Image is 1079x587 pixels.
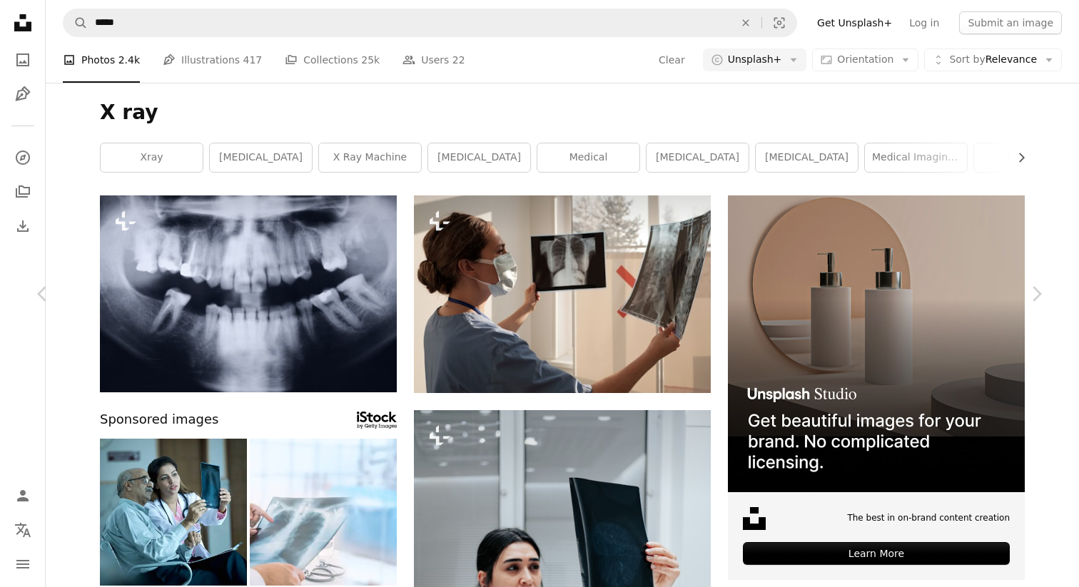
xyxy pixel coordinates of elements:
[728,195,1025,492] img: file-1715714113747-b8b0561c490eimage
[901,11,948,34] a: Log in
[9,550,37,578] button: Menu
[9,212,37,240] a: Download History
[101,143,203,172] a: xray
[728,195,1025,580] a: The best in on-brand content creationLearn More
[452,52,465,68] span: 22
[100,195,397,392] img: X-Ray medical dentist scan. This is shot of original scan of mouth and teeth.
[428,143,530,172] a: [MEDICAL_DATA]
[9,80,37,108] a: Illustrations
[924,49,1062,71] button: Sort byRelevance
[9,143,37,172] a: Explore
[762,9,796,36] button: Visual search
[974,143,1076,172] a: human
[9,516,37,544] button: Language
[9,46,37,74] a: Photos
[949,53,985,65] span: Sort by
[100,439,247,586] img: Female doctor discussing over x-ray with patient in hospital
[809,11,901,34] a: Get Unsplash+
[361,52,380,68] span: 25k
[812,49,918,71] button: Orientation
[64,9,88,36] button: Search Unsplash
[414,287,711,300] a: Young nurse or radiologist comparing two x-ray images of human thorax after medical examination w...
[959,11,1062,34] button: Submit an image
[993,225,1079,362] a: Next
[837,53,893,65] span: Orientation
[9,481,37,510] a: Log in / Sign up
[756,143,858,172] a: [MEDICAL_DATA]
[658,49,686,71] button: Clear
[949,53,1037,67] span: Relevance
[243,52,263,68] span: 417
[847,512,1010,524] span: The best in on-brand content creation
[728,53,782,67] span: Unsplash+
[210,143,312,172] a: [MEDICAL_DATA]
[9,178,37,206] a: Collections
[250,439,397,586] img: doctor x-ray
[865,143,967,172] a: medical imaging x ray film
[100,100,1025,126] h1: X ray
[1008,143,1025,172] button: scroll list to the right
[743,507,766,530] img: file-1631678316303-ed18b8b5cb9cimage
[730,9,761,36] button: Clear
[647,143,749,172] a: [MEDICAL_DATA]
[414,195,711,393] img: Young nurse or radiologist comparing two x-ray images of human thorax after medical examination w...
[100,409,218,430] span: Sponsored images
[100,287,397,300] a: X-Ray medical dentist scan. This is shot of original scan of mouth and teeth.
[285,37,380,83] a: Collections 25k
[703,49,807,71] button: Unsplash+
[163,37,262,83] a: Illustrations 417
[743,542,1010,565] div: Learn More
[402,37,465,83] a: Users 22
[63,9,797,37] form: Find visuals sitewide
[537,143,639,172] a: medical
[319,143,421,172] a: x ray machine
